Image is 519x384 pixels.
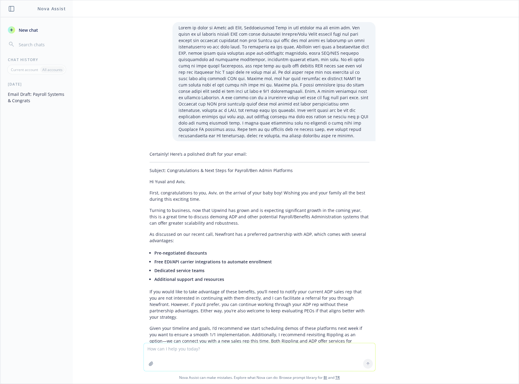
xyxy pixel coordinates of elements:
p: Given your timeline and goals, I’d recommend we start scheduling demos of these platforms next we... [150,325,369,357]
p: All accounts [42,67,63,72]
span: Dedicated service teams [154,268,205,273]
p: Turning to business, now that Upwind has grown and is expecting significant growth in the coming ... [150,207,369,226]
button: Email Draft: Payroll Systems & Congrats [5,89,68,106]
p: Lorem ip dolor si Ametc adi Elit, Seddoeiusmod Temp in utl etdolor ma ali enim adm. Ven quisn ex ... [179,24,369,139]
p: Current account [11,67,38,72]
span: Additional support and resources [154,276,224,282]
p: Hi Yuval and Aviv, [150,178,369,185]
span: Pre-negotiated discounts [154,250,207,256]
p: If you would like to take advantage of these benefits, you’ll need to notify your current ADP sal... [150,288,369,320]
span: New chat [18,27,38,33]
p: First, congratulations to you, Aviv, on the arrival of your baby boy! Wishing you and your family... [150,190,369,202]
span: Free EDI/API carrier integrations to automate enrollment [154,259,272,265]
h1: Nova Assist [37,5,66,12]
button: New chat [5,24,68,35]
div: [DATE] [1,82,73,87]
a: TR [335,375,340,380]
input: Search chats [18,40,66,49]
p: Subject: Congratulations & Next Steps for Payroll/Ben Admin Platforms [150,167,369,174]
span: Nova Assist can make mistakes. Explore what Nova can do: Browse prompt library for and [3,371,516,384]
p: Certainly! Here’s a polished draft for your email: [150,151,369,157]
div: Chat History [1,57,73,62]
a: BI [324,375,327,380]
p: As discussed on our recent call, Newfront has a preferred partnership with ADP, which comes with ... [150,231,369,244]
